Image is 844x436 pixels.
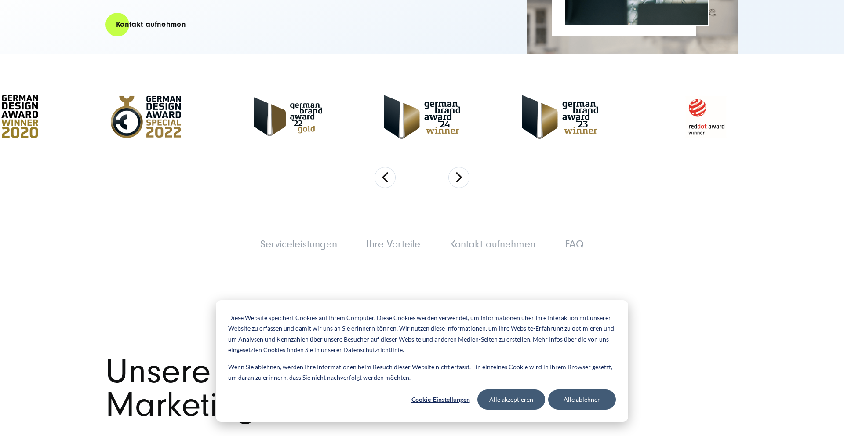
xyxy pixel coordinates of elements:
[375,167,396,188] button: Previous
[477,389,545,410] button: Alle akzeptieren
[228,362,616,383] p: Wenn Sie ablehnen, werden Ihre Informationen beim Besuch dieser Website nicht erfasst. Ein einzel...
[522,95,598,139] img: German Brand Award 2023 Winner - Full Service digital agentur SUNZINET
[216,300,628,422] div: Cookie banner
[254,97,322,136] img: German Brand Award 2022 Gold Winner - Full Service Digitalagentur SUNZINET
[450,238,535,250] a: Kontakt aufnehmen
[100,91,192,143] img: German Design Award Speacial - Full Service Digitalagentur SUNZINET
[105,12,196,37] a: Kontakt aufnehmen
[367,238,420,250] a: Ihre Vorteile
[407,389,474,410] button: Cookie-Einstellungen
[548,389,616,410] button: Alle ablehnen
[565,238,584,250] a: FAQ
[448,167,469,188] button: Next
[384,95,460,139] img: German-Brand-Award - Full Service digital agentur SUNZINET
[660,91,752,143] img: Reddot Award Winner - Full Service Digitalagentur SUNZINET
[228,312,616,356] p: Diese Website speichert Cookies auf Ihrem Computer. Diese Cookies werden verwendet, um Informatio...
[105,352,391,425] span: Unsere Digital Marketing Services
[260,238,337,250] a: Serviceleistungen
